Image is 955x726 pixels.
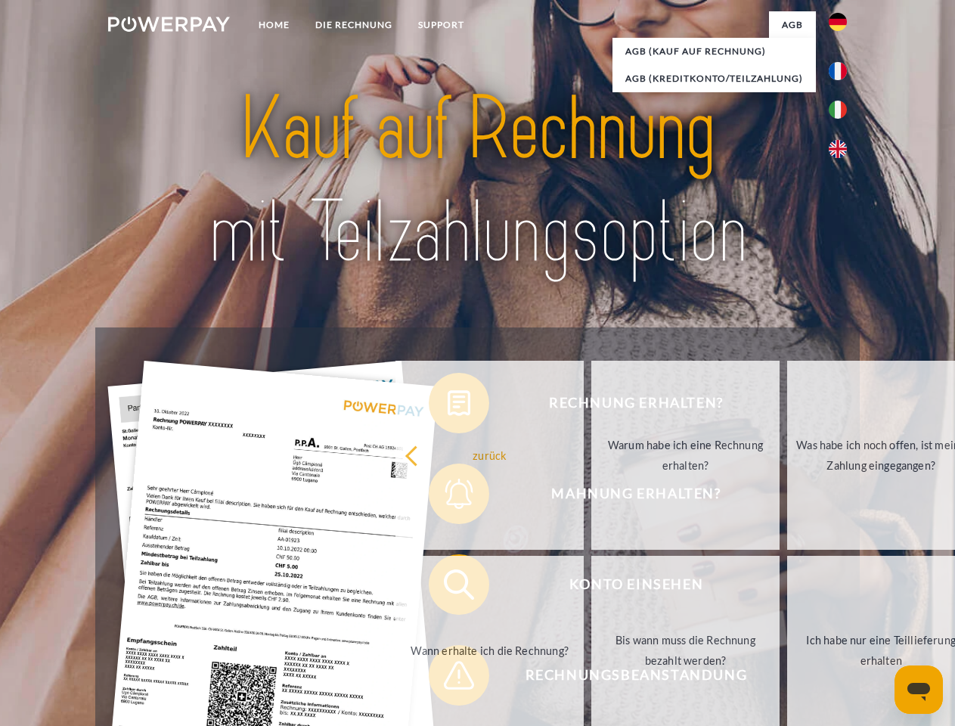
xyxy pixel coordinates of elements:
a: AGB (Kreditkonto/Teilzahlung) [612,65,816,92]
a: Home [246,11,302,39]
div: Bis wann muss die Rechnung bezahlt werden? [600,630,771,671]
a: AGB (Kauf auf Rechnung) [612,38,816,65]
div: Warum habe ich eine Rechnung erhalten? [600,435,771,476]
div: Wann erhalte ich die Rechnung? [405,640,575,660]
img: title-powerpay_de.svg [144,73,811,290]
img: en [829,140,847,158]
a: agb [769,11,816,39]
a: SUPPORT [405,11,477,39]
iframe: Schaltfläche zum Öffnen des Messaging-Fensters [895,665,943,714]
img: de [829,13,847,31]
div: zurück [405,445,575,465]
img: it [829,101,847,119]
img: logo-powerpay-white.svg [108,17,230,32]
img: fr [829,62,847,80]
a: DIE RECHNUNG [302,11,405,39]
